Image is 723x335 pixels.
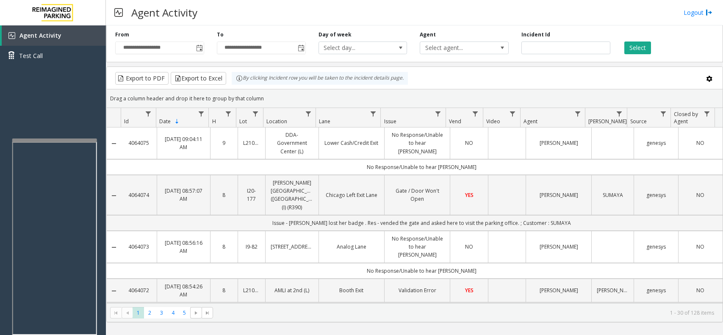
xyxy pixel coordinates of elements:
a: Analog Lane [324,243,379,251]
a: Collapse Details [107,140,121,147]
label: Incident Id [521,31,550,39]
span: NO [696,139,704,147]
span: Agent Activity [19,31,61,39]
a: No Response/Unable to hear [PERSON_NAME] [390,131,445,155]
span: Source [630,118,647,125]
td: No Response/Unable to hear [PERSON_NAME] [121,263,723,279]
button: Select [624,42,651,54]
a: NO [684,286,717,294]
a: 4064074 [126,191,152,199]
a: [PERSON_NAME] [531,191,586,199]
div: Drag a column header and drop it here to group by that column [107,91,723,106]
a: [DATE] 08:56:16 AM [162,239,205,255]
span: NO [465,139,473,147]
a: L21023900 [243,139,260,147]
a: Closed by Agent Filter Menu [701,108,713,119]
a: 8 [216,191,233,199]
a: AMLI at 2nd (L) [271,286,313,294]
a: NO [455,243,482,251]
a: 4064075 [126,139,152,147]
a: Agent Filter Menu [572,108,583,119]
a: Issue Filter Menu [432,108,444,119]
a: Collapse Details [107,192,121,199]
div: By clicking Incident row you will be taken to the incident details page. [232,72,408,85]
span: Go to the last page [204,310,211,316]
a: YES [455,191,482,199]
a: [DATE] 08:54:26 AM [162,282,205,299]
a: 4064073 [126,243,152,251]
a: [PERSON_NAME] [531,286,586,294]
span: Page 2 [144,307,155,318]
span: YES [465,287,474,294]
a: L21063800 [243,286,260,294]
label: Day of week [319,31,352,39]
span: Select day... [319,42,389,54]
span: Page 1 [133,307,144,318]
span: NO [696,243,704,250]
a: Lane Filter Menu [367,108,379,119]
a: Chicago Left Exit Lane [324,191,379,199]
a: Agent Activity [2,25,106,46]
a: Collapse Details [107,244,121,251]
span: Toggle popup [194,42,204,54]
span: Issue [384,118,396,125]
a: Location Filter Menu [302,108,314,119]
span: NO [696,191,704,199]
a: Logout [684,8,712,17]
a: Booth Exit [324,286,379,294]
span: Vend [449,118,461,125]
h3: Agent Activity [127,2,202,23]
img: infoIcon.svg [236,75,243,82]
a: 8 [216,286,233,294]
a: Lot Filter Menu [250,108,261,119]
a: 9 [216,139,233,147]
div: Data table [107,108,723,303]
a: [PERSON_NAME] [531,243,586,251]
img: pageIcon [114,2,123,23]
a: 8 [216,243,233,251]
label: From [115,31,129,39]
a: I20-177 [243,187,260,203]
a: Vend Filter Menu [470,108,481,119]
kendo-pager-info: 1 - 30 of 128 items [218,309,714,316]
span: Toggle popup [296,42,305,54]
button: Export to Excel [171,72,226,85]
a: [DATE] 08:57:07 AM [162,187,205,203]
span: YES [465,191,474,199]
span: Page 4 [167,307,179,318]
span: Date [159,118,171,125]
span: [PERSON_NAME] [588,118,627,125]
span: Page 3 [156,307,167,318]
a: [PERSON_NAME][GEOGRAPHIC_DATA] ([GEOGRAPHIC_DATA]) (I) (R390) [271,179,313,211]
a: Source Filter Menu [657,108,669,119]
a: genesys [639,243,673,251]
a: Video Filter Menu [507,108,518,119]
a: 4064072 [126,286,152,294]
span: Go to the next page [190,307,202,319]
a: Collapse Details [107,288,121,294]
a: Id Filter Menu [143,108,154,119]
a: NO [684,191,717,199]
a: [DATE] 09:04:11 AM [162,135,205,151]
label: Agent [420,31,436,39]
a: genesys [639,139,673,147]
span: Id [124,118,129,125]
a: DDA-Government Center (L) [271,131,313,155]
a: [PERSON_NAME] [597,286,629,294]
span: Select agent... [420,42,490,54]
span: Closed by Agent [674,111,698,125]
span: NO [465,243,473,250]
a: NO [684,139,717,147]
span: Lane [319,118,330,125]
a: NO [684,243,717,251]
a: Date Filter Menu [195,108,207,119]
button: Export to PDF [115,72,169,85]
span: Lot [239,118,247,125]
a: No Response/Unable to hear [PERSON_NAME] [390,235,445,259]
span: Test Call [19,51,43,60]
a: SUMAYA [597,191,629,199]
span: Go to the next page [193,310,199,316]
span: Location [266,118,287,125]
span: Agent [524,118,537,125]
a: [STREET_ADDRESS] [271,243,313,251]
